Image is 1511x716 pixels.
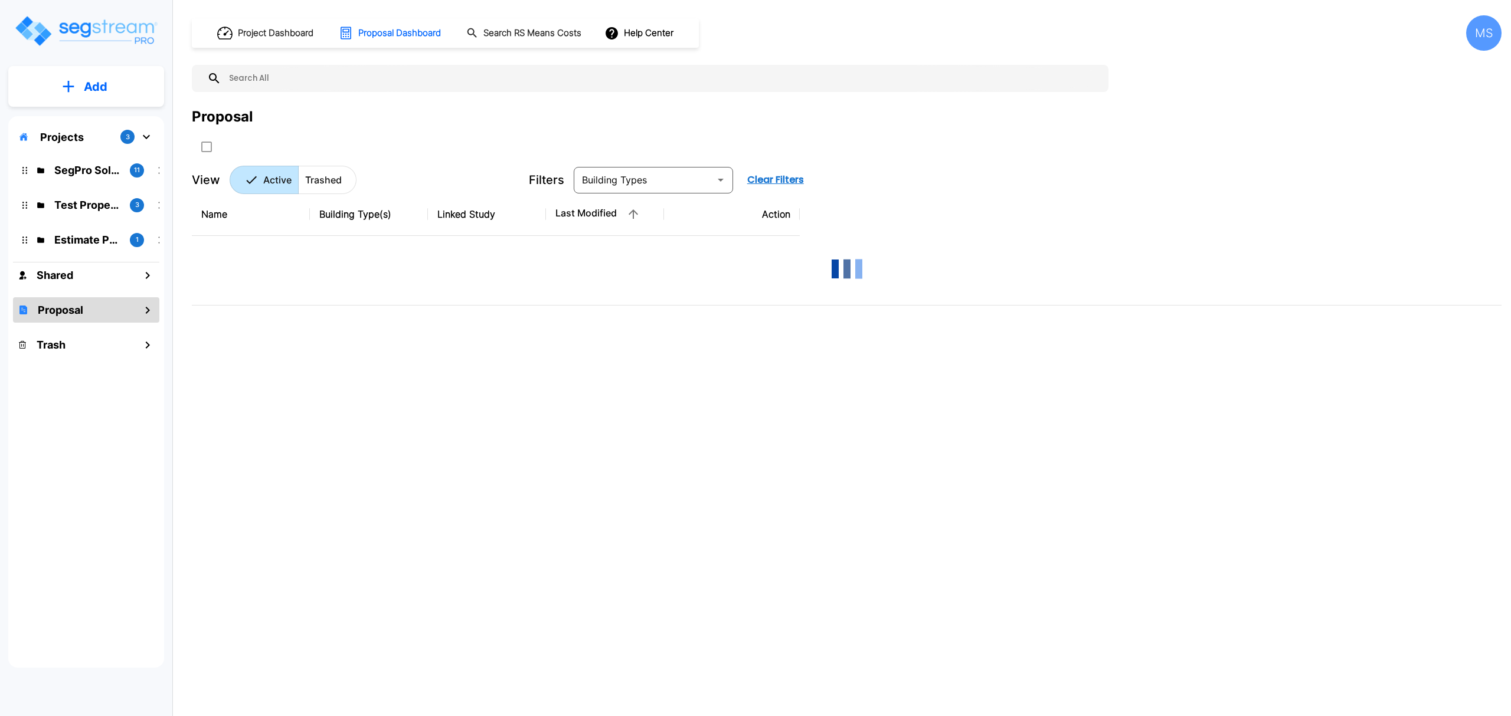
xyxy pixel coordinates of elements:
[212,20,320,46] button: Project Dashboard
[230,166,357,194] div: Platform
[201,207,300,221] div: Name
[712,172,729,188] button: Open
[38,302,83,318] h1: Proposal
[8,70,164,104] button: Add
[1466,15,1502,51] div: MS
[483,27,581,40] h1: Search RS Means Costs
[462,22,588,45] button: Search RS Means Costs
[358,27,441,40] h1: Proposal Dashboard
[823,245,871,293] img: Loading
[529,171,564,189] p: Filters
[221,65,1103,92] input: Search All
[546,193,664,236] th: Last Modified
[136,235,139,245] p: 1
[428,193,546,236] th: Linked Study
[126,132,130,142] p: 3
[298,166,357,194] button: Trashed
[238,27,313,40] h1: Project Dashboard
[305,173,342,187] p: Trashed
[602,22,678,44] button: Help Center
[37,267,73,283] h1: Shared
[334,21,447,45] button: Proposal Dashboard
[14,14,158,48] img: Logo
[310,193,428,236] th: Building Type(s)
[54,162,120,178] p: SegPro Solutions CSS
[135,200,139,210] p: 3
[192,171,220,189] p: View
[263,173,292,187] p: Active
[54,232,120,248] p: Estimate Property
[40,129,84,145] p: Projects
[84,78,107,96] p: Add
[230,166,299,194] button: Active
[54,197,120,213] p: Test Property Folder
[192,106,253,127] div: Proposal
[664,193,800,236] th: Action
[577,172,710,188] input: Building Types
[195,135,218,159] button: SelectAll
[743,168,809,192] button: Clear Filters
[134,165,140,175] p: 11
[37,337,66,353] h1: Trash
